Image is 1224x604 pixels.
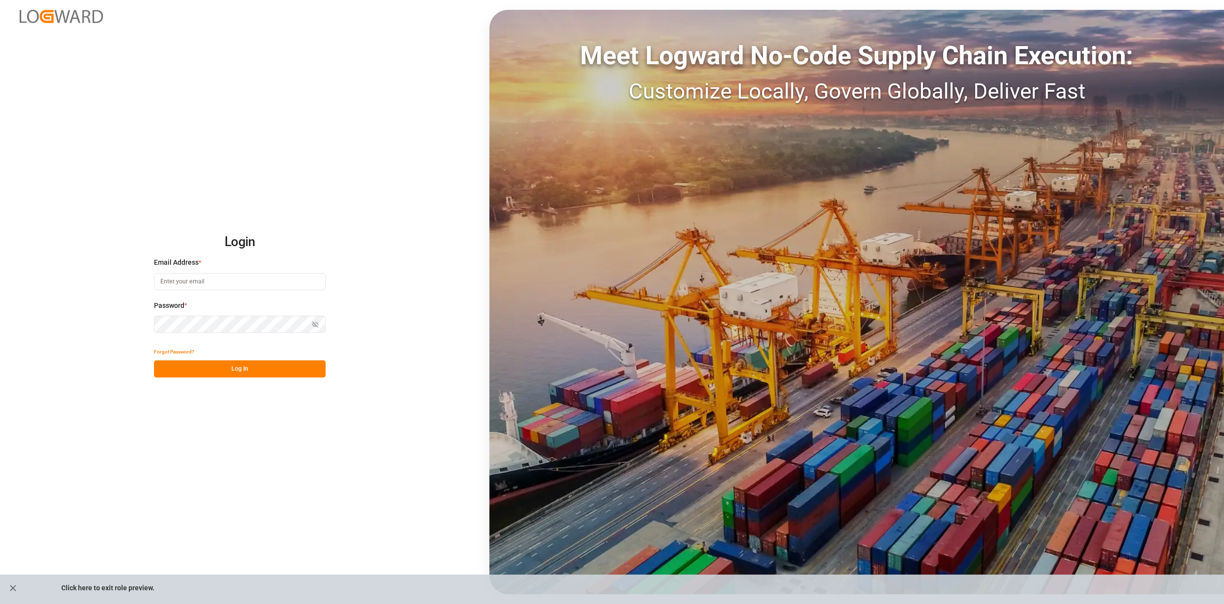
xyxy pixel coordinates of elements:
[154,273,326,290] input: Enter your email
[154,301,184,311] span: Password
[489,37,1224,75] div: Meet Logward No-Code Supply Chain Execution:
[154,226,326,258] h2: Login
[3,579,23,597] button: close role preview
[154,343,194,360] button: Forgot Password?
[489,75,1224,107] div: Customize Locally, Govern Globally, Deliver Fast
[154,257,199,268] span: Email Address
[154,360,326,377] button: Log In
[20,10,103,23] img: Logward_new_orange.png
[61,579,154,597] p: Click here to exit role preview.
